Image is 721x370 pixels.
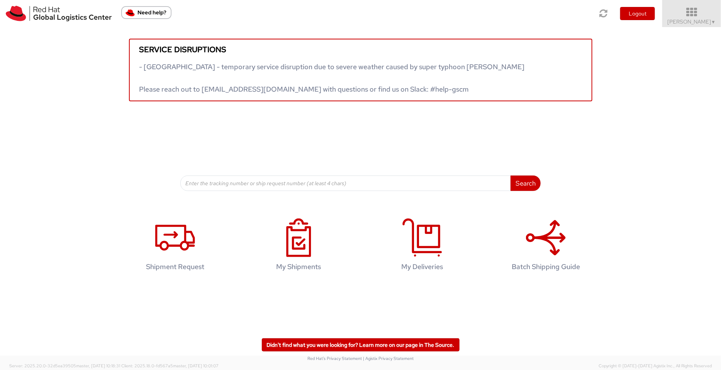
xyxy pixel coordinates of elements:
a: Red Hat's Privacy Statement [307,356,362,361]
span: - [GEOGRAPHIC_DATA] - temporary service disruption due to severe weather caused by super typhoon ... [139,62,525,94]
a: Didn't find what you were looking for? Learn more on our page in The Source. [262,338,460,351]
a: Batch Shipping Guide [488,210,604,283]
span: ▼ [711,19,716,25]
span: master, [DATE] 10:01:07 [173,363,219,368]
span: Server: 2025.20.0-32d5ea39505 [9,363,120,368]
a: My Deliveries [365,210,480,283]
span: master, [DATE] 10:18:31 [76,363,120,368]
input: Enter the tracking number or ship request number (at least 4 chars) [180,176,511,191]
h4: Batch Shipping Guide [496,263,596,271]
h4: My Shipments [249,263,349,271]
h4: My Deliveries [373,263,472,271]
img: rh-logistics-00dfa346123c4ec078e1.svg [6,6,112,21]
button: Need help? [121,6,171,19]
h5: Service disruptions [139,45,582,54]
a: Service disruptions - [GEOGRAPHIC_DATA] - temporary service disruption due to severe weather caus... [129,39,592,101]
span: [PERSON_NAME] [668,18,716,25]
h4: Shipment Request [126,263,225,271]
span: Copyright © [DATE]-[DATE] Agistix Inc., All Rights Reserved [599,363,712,369]
a: Shipment Request [117,210,233,283]
button: Logout [620,7,655,20]
a: My Shipments [241,210,357,283]
button: Search [511,176,541,191]
span: Client: 2025.18.0-fd567a5 [121,363,219,368]
a: | Agistix Privacy Statement [363,356,414,361]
